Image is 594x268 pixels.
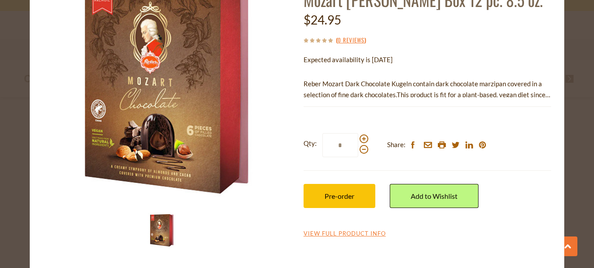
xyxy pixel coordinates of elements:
[304,230,386,238] a: View Full Product Info
[304,54,551,65] p: Expected availability is [DATE]
[304,78,551,100] p: Reber Mozart Dark Chocolate Kugeln contain dark chocolate marzipan covered in a selection of fine...
[144,213,179,248] img: Reber Dark Chocolate Mozart Kugeln 6 pack
[304,12,341,27] span: $24.95
[338,35,364,45] a: 0 Reviews
[336,35,366,44] span: ( )
[325,192,354,200] span: Pre-order
[304,138,317,149] strong: Qty:
[387,139,405,150] span: Share:
[304,184,375,208] button: Pre-order
[390,184,479,208] a: Add to Wishlist
[322,133,358,157] input: Qty:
